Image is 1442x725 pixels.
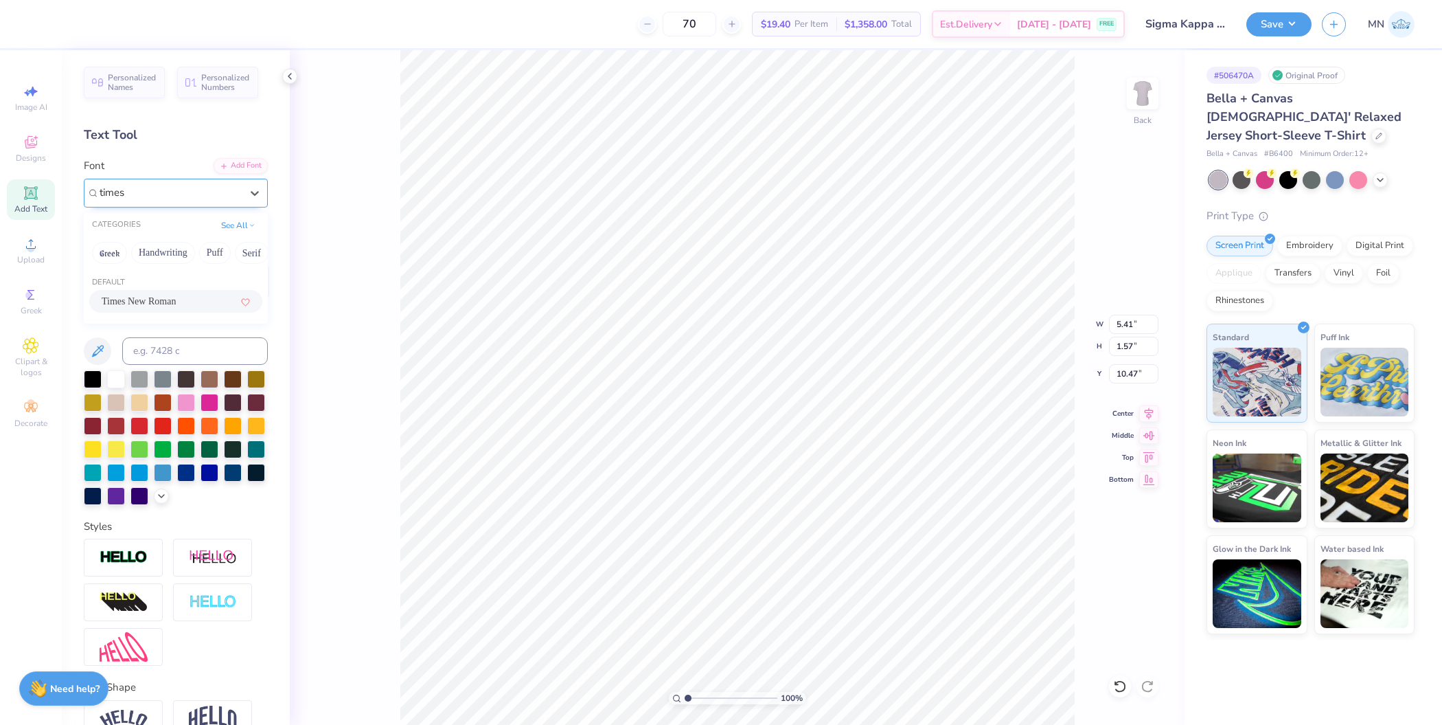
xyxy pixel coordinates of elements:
span: Minimum Order: 12 + [1300,148,1369,160]
input: Untitled Design [1135,10,1236,38]
div: Transfers [1266,263,1320,284]
span: MN [1368,16,1384,32]
span: [DATE] - [DATE] [1017,17,1091,32]
img: 3d Illusion [100,592,148,614]
span: Standard [1213,330,1249,344]
img: Water based Ink [1320,559,1409,628]
span: Bella + Canvas [1206,148,1257,160]
span: Bella + Canvas [DEMOGRAPHIC_DATA]' Relaxed Jersey Short-Sleeve T-Shirt [1206,90,1401,144]
span: Top [1109,453,1134,462]
span: Decorate [14,418,47,429]
span: Bottom [1109,475,1134,484]
div: Print Type [1206,208,1415,224]
button: See All [217,219,260,232]
span: Image AI [15,102,47,113]
span: Puff Ink [1320,330,1349,344]
button: Serif [235,242,268,264]
img: Glow in the Dark Ink [1213,559,1301,628]
div: Text Shape [84,680,268,695]
input: – – [663,12,716,36]
button: Save [1246,12,1312,36]
img: Metallic & Glitter Ink [1320,454,1409,522]
span: Center [1109,409,1134,419]
span: Designs [16,153,46,164]
button: Handwriting [131,242,195,264]
img: Free Distort [100,632,148,662]
span: $1,358.00 [845,17,887,32]
div: Embroidery [1277,236,1342,256]
img: Neon Ink [1213,454,1301,522]
strong: Need help? [50,682,100,695]
span: Greek [21,305,42,316]
span: Personalized Names [108,73,157,92]
button: Greek [92,242,127,264]
div: Back [1134,114,1152,126]
img: Shadow [189,549,237,566]
label: Font [84,158,104,174]
div: Add Font [214,158,268,174]
span: Neon Ink [1213,436,1246,450]
img: Mark Navarro [1388,11,1415,38]
div: Screen Print [1206,236,1273,256]
div: Rhinestones [1206,291,1273,311]
input: e.g. 7428 c [122,337,268,365]
span: Total [891,17,912,32]
span: Add Text [14,203,47,214]
span: Middle [1109,431,1134,440]
img: Stroke [100,550,148,566]
img: Negative Space [189,594,237,610]
span: Metallic & Glitter Ink [1320,436,1401,450]
div: # 506470A [1206,67,1261,84]
span: Times New Roman [102,294,176,309]
span: # B6400 [1264,148,1293,160]
a: MN [1368,11,1415,38]
img: Back [1129,80,1156,107]
div: Digital Print [1347,236,1413,256]
div: Styles [84,519,268,535]
span: Upload [17,254,45,265]
span: Est. Delivery [940,17,992,32]
span: FREE [1099,19,1114,29]
div: CATEGORIES [92,219,141,231]
span: Clipart & logos [7,356,55,378]
div: Original Proof [1268,67,1345,84]
span: Glow in the Dark Ink [1213,542,1291,556]
span: Water based Ink [1320,542,1384,556]
div: Default [84,277,268,289]
span: $19.40 [761,17,790,32]
div: Text Tool [84,126,268,144]
div: Foil [1367,263,1399,284]
div: Applique [1206,263,1261,284]
span: 100 % [781,692,803,704]
button: Puff [199,242,231,264]
img: Standard [1213,348,1301,416]
span: Personalized Numbers [201,73,250,92]
span: Per Item [794,17,828,32]
img: Puff Ink [1320,348,1409,416]
div: Vinyl [1325,263,1363,284]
